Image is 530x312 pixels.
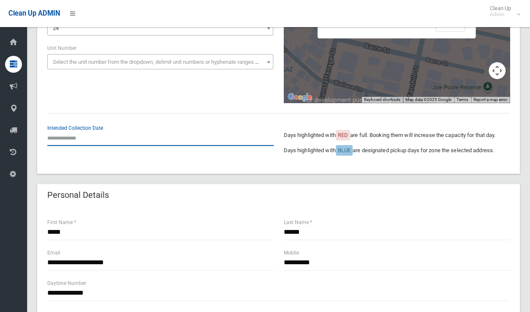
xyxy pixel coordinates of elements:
span: 24 [53,25,59,31]
span: Select the unit number from the dropdown, delimit unit numbers or hyphenate ranges with a comma [53,59,289,65]
a: Report a map error [473,97,507,102]
img: Google [286,92,314,103]
p: Days highlighted with are full. Booking them will increase the capacity for that day. [284,130,510,140]
span: RED [338,132,348,138]
button: Keyboard shortcuts [364,97,400,103]
header: Personal Details [37,187,119,203]
p: Days highlighted with are designated pickup days for zone the selected address. [284,145,510,156]
span: Map data ©2025 Google [405,97,451,102]
span: Clean Up ADMIN [8,9,60,17]
span: 24 [47,20,273,36]
span: Clean Up [486,5,519,18]
button: Map camera controls [489,62,506,79]
small: Admin [490,11,511,18]
a: Terms (opens in new tab) [457,97,468,102]
span: 24 [49,22,271,34]
span: BLUE [338,147,351,153]
a: Open this area in Google Maps (opens a new window) [286,92,314,103]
